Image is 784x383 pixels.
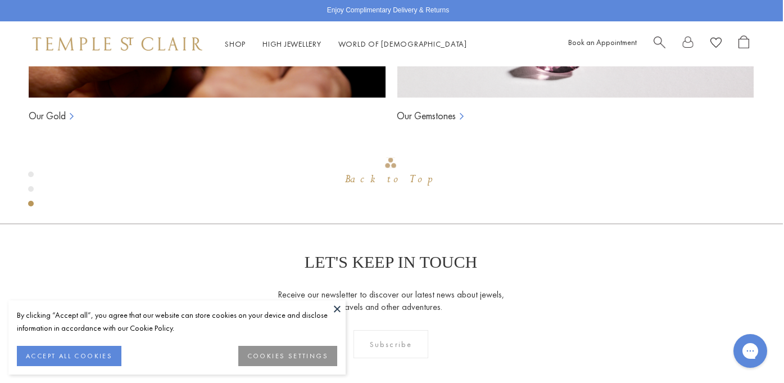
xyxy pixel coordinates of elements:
[338,39,467,49] a: World of [DEMOGRAPHIC_DATA]World of [DEMOGRAPHIC_DATA]
[238,346,337,366] button: COOKIES SETTINGS
[345,169,436,190] div: Back to Top
[305,253,477,272] p: LET'S KEEP IN TOUCH
[17,309,337,335] div: By clicking “Accept all”, you agree that our website can store cookies on your device and disclos...
[28,169,34,215] div: Product gallery navigation
[17,346,121,366] button: ACCEPT ALL COOKIES
[225,37,467,51] nav: Main navigation
[262,39,321,49] a: High JewelleryHigh Jewellery
[568,37,637,47] a: Book an Appointment
[654,35,665,53] a: Search
[345,156,436,190] div: Go to top
[327,5,449,16] p: Enjoy Complimentary Delivery & Returns
[29,109,66,123] a: Our Gold
[710,35,722,53] a: View Wishlist
[277,289,505,313] p: Receive our newsletter to discover our latest news about jewels, travels and other adventures.
[354,330,428,358] div: Subscribe
[397,109,456,123] a: Our Gemstones
[225,39,246,49] a: ShopShop
[33,37,202,51] img: Temple St. Clair
[728,330,773,372] iframe: Gorgias live chat messenger
[738,35,749,53] a: Open Shopping Bag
